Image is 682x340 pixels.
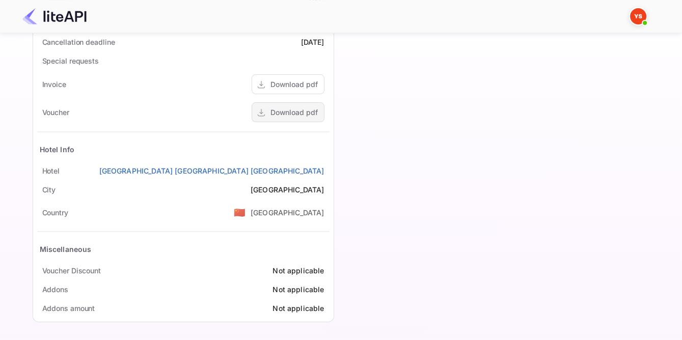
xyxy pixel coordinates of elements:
div: Voucher Discount [42,265,101,276]
a: [GEOGRAPHIC_DATA] [GEOGRAPHIC_DATA] [GEOGRAPHIC_DATA] [99,165,324,176]
div: Download pdf [270,79,318,90]
div: City [42,184,56,195]
div: Cancellation deadline [42,37,115,47]
div: Country [42,207,68,218]
div: Not applicable [272,265,324,276]
div: Addons amount [42,303,95,314]
div: [GEOGRAPHIC_DATA] [251,207,324,218]
span: United States [234,203,245,221]
div: Invoice [42,79,66,90]
div: Addons [42,284,68,295]
div: Miscellaneous [40,244,92,254]
div: Not applicable [272,284,324,295]
div: [DATE] [301,37,324,47]
div: Not applicable [272,303,324,314]
img: Yandex Support [630,8,646,24]
div: Hotel Info [40,144,75,155]
div: Special requests [42,55,99,66]
div: Download pdf [270,107,318,118]
div: Voucher [42,107,69,118]
div: Hotel [42,165,60,176]
img: LiteAPI Logo [22,8,87,24]
div: [GEOGRAPHIC_DATA] [251,184,324,195]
